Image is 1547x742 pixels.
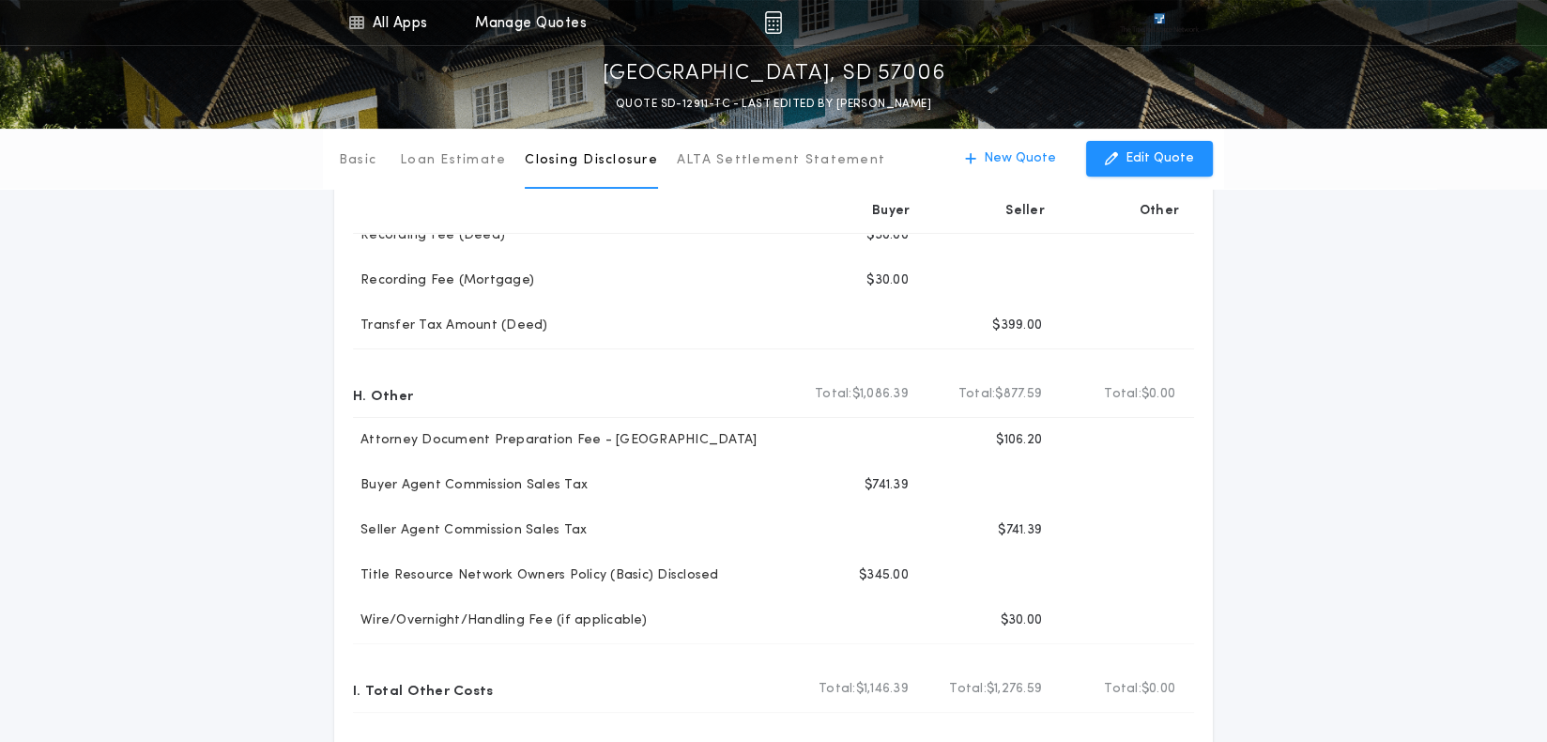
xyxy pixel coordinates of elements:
[946,141,1075,177] button: New Quote
[677,151,885,170] p: ALTA Settlement Statement
[339,151,376,170] p: Basic
[995,385,1042,404] span: $877.59
[1140,202,1179,221] p: Other
[852,385,909,404] span: $1,086.39
[1000,611,1042,630] p: $30.00
[859,566,909,585] p: $345.00
[996,431,1042,450] p: $106.20
[764,11,782,34] img: img
[400,151,506,170] p: Loan Estimate
[353,226,505,245] p: Recording Fee (Deed)
[603,59,945,89] p: [GEOGRAPHIC_DATA], SD 57006
[1104,680,1141,699] b: Total:
[616,95,931,114] p: QUOTE SD-12911-TC - LAST EDITED BY [PERSON_NAME]
[525,151,658,170] p: Closing Disclosure
[1104,385,1141,404] b: Total:
[1141,680,1175,699] span: $0.00
[353,521,587,540] p: Seller Agent Commission Sales Tax
[1126,149,1194,168] p: Edit Quote
[353,566,719,585] p: Title Resource Network Owners Policy (Basic) Disclosed
[353,379,413,410] p: H. Other
[1120,13,1199,32] img: vs-icon
[958,385,996,404] b: Total:
[1005,202,1045,221] p: Seller
[819,680,856,699] b: Total:
[856,680,909,699] span: $1,146.39
[949,680,987,699] b: Total:
[866,271,909,290] p: $30.00
[353,674,494,704] p: I. Total Other Costs
[353,611,647,630] p: Wire/Overnight/Handling Fee (if applicable)
[815,385,852,404] b: Total:
[1141,385,1175,404] span: $0.00
[866,226,909,245] p: $30.00
[998,521,1042,540] p: $741.39
[992,317,1042,335] p: $399.00
[353,271,534,290] p: Recording Fee (Mortgage)
[987,680,1042,699] span: $1,276.59
[872,202,910,221] p: Buyer
[353,317,548,335] p: Transfer Tax Amount (Deed)
[353,431,757,450] p: Attorney Document Preparation Fee - [GEOGRAPHIC_DATA]
[1086,141,1213,177] button: Edit Quote
[984,149,1056,168] p: New Quote
[865,476,909,495] p: $741.39
[353,476,588,495] p: Buyer Agent Commission Sales Tax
